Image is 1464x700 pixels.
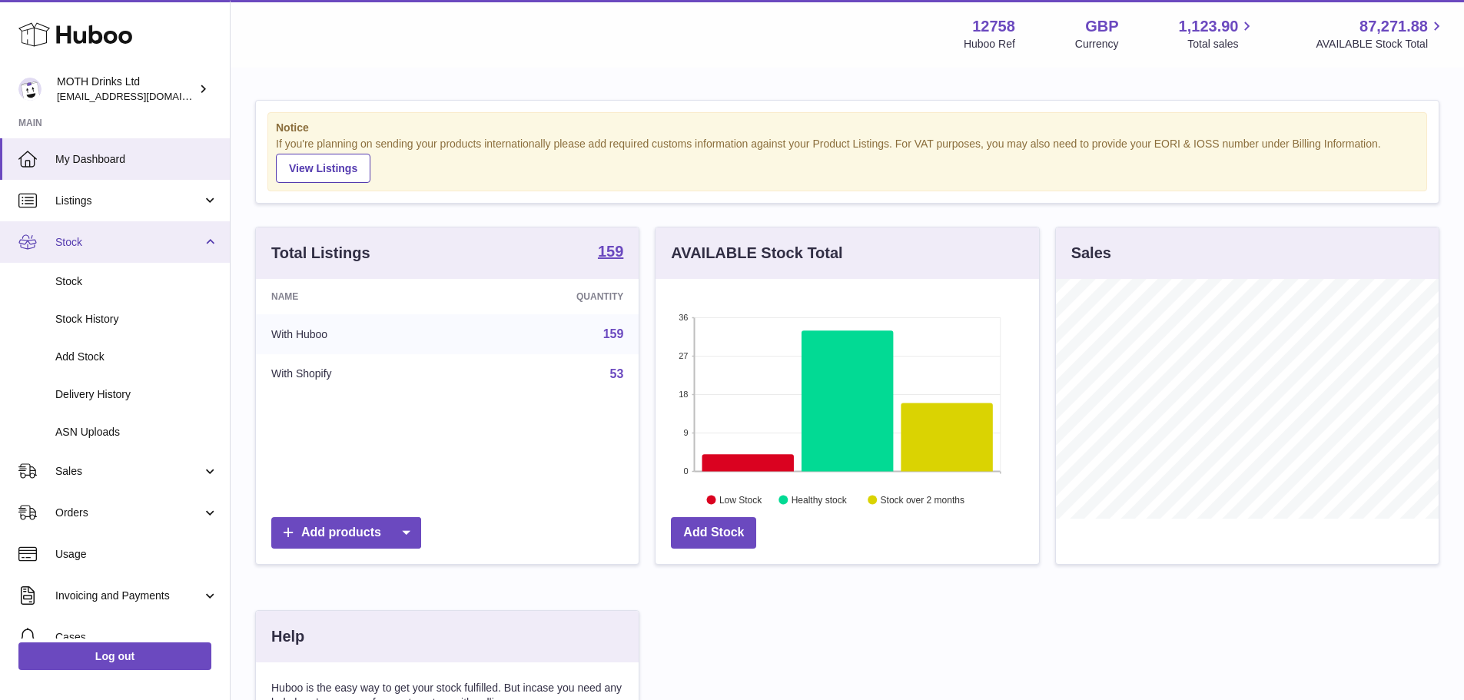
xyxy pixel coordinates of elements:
[55,152,218,167] span: My Dashboard
[55,589,202,603] span: Invoicing and Payments
[684,466,689,476] text: 0
[972,16,1015,37] strong: 12758
[1316,16,1446,51] a: 87,271.88 AVAILABLE Stock Total
[55,312,218,327] span: Stock History
[598,244,623,262] a: 159
[55,425,218,440] span: ASN Uploads
[1085,16,1118,37] strong: GBP
[1187,37,1256,51] span: Total sales
[57,75,195,104] div: MOTH Drinks Ltd
[57,90,226,102] span: [EMAIL_ADDRESS][DOMAIN_NAME]
[671,517,756,549] a: Add Stock
[271,243,370,264] h3: Total Listings
[1359,16,1428,37] span: 87,271.88
[598,244,623,259] strong: 159
[792,494,848,505] text: Healthy stock
[276,154,370,183] a: View Listings
[1075,37,1119,51] div: Currency
[55,387,218,402] span: Delivery History
[1316,37,1446,51] span: AVAILABLE Stock Total
[55,630,218,645] span: Cases
[671,243,842,264] h3: AVAILABLE Stock Total
[276,137,1419,183] div: If you're planning on sending your products internationally please add required customs informati...
[881,494,964,505] text: Stock over 2 months
[256,354,463,394] td: With Shopify
[463,279,639,314] th: Quantity
[679,351,689,360] text: 27
[55,194,202,208] span: Listings
[55,274,218,289] span: Stock
[256,279,463,314] th: Name
[719,494,762,505] text: Low Stock
[55,350,218,364] span: Add Stock
[55,235,202,250] span: Stock
[271,517,421,549] a: Add products
[55,547,218,562] span: Usage
[610,367,624,380] a: 53
[679,313,689,322] text: 36
[18,78,41,101] img: internalAdmin-12758@internal.huboo.com
[271,626,304,647] h3: Help
[964,37,1015,51] div: Huboo Ref
[55,506,202,520] span: Orders
[679,390,689,399] text: 18
[684,428,689,437] text: 9
[603,327,624,340] a: 159
[1071,243,1111,264] h3: Sales
[18,642,211,670] a: Log out
[1179,16,1257,51] a: 1,123.90 Total sales
[1179,16,1239,37] span: 1,123.90
[256,314,463,354] td: With Huboo
[276,121,1419,135] strong: Notice
[55,464,202,479] span: Sales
